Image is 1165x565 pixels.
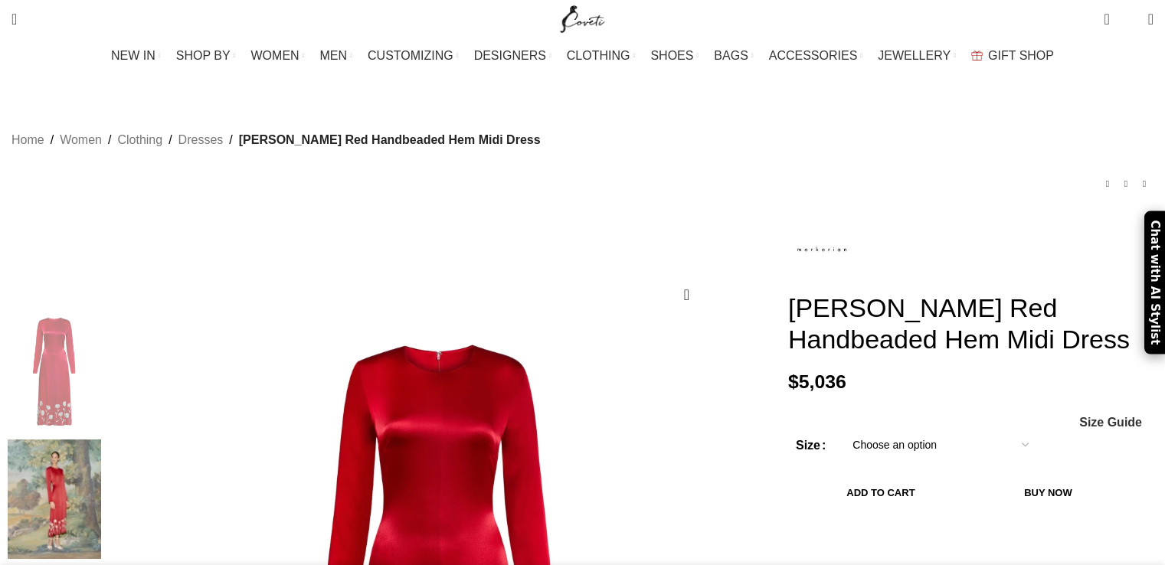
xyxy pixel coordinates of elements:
[1098,175,1117,193] a: Previous product
[474,41,551,71] a: DESIGNERS
[1121,4,1137,34] div: My Wishlist
[988,48,1054,63] span: GIFT SHOP
[111,41,161,71] a: NEW IN
[788,216,857,285] img: Markarian
[1124,15,1136,27] span: 0
[788,371,846,392] bdi: 5,036
[4,41,1161,71] div: Main navigation
[878,41,956,71] a: JEWELLERY
[368,48,453,63] span: CUSTOMIZING
[117,130,162,150] a: Clothing
[8,439,101,559] img: Markarian dress with romantic neckline and structured silhouette
[769,48,858,63] span: ACCESSORIES
[239,130,541,150] span: [PERSON_NAME] Red Handbeaded Hem Midi Dress
[178,130,224,150] a: Dresses
[4,4,25,34] a: Search
[1078,416,1142,429] a: Size Guide
[1105,8,1117,19] span: 0
[176,48,231,63] span: SHOP BY
[567,41,636,71] a: CLOTHING
[650,48,693,63] span: SHOES
[796,476,966,508] button: Add to cart
[788,371,799,392] span: $
[1135,175,1154,193] a: Next product
[788,292,1154,355] h1: [PERSON_NAME] Red Handbeaded Hem Midi Dress
[320,48,348,63] span: MEN
[769,41,863,71] a: ACCESSORIES
[557,11,608,24] a: Site logo
[714,41,753,71] a: BAGS
[714,48,748,63] span: BAGS
[474,48,546,63] span: DESIGNERS
[974,476,1123,508] button: Buy now
[8,312,101,431] img: Markarian gown with romantic neckline and structured silhouette
[971,41,1054,71] a: GIFT SHOP
[251,41,305,71] a: WOMEN
[11,130,541,150] nav: Breadcrumb
[60,130,102,150] a: Women
[251,48,299,63] span: WOMEN
[368,41,459,71] a: CUSTOMIZING
[176,41,236,71] a: SHOP BY
[111,48,155,63] span: NEW IN
[878,48,951,63] span: JEWELLERY
[320,41,352,71] a: MEN
[650,41,699,71] a: SHOES
[567,48,630,63] span: CLOTHING
[1096,4,1117,34] a: 0
[11,130,44,150] a: Home
[971,51,983,60] img: GiftBag
[796,436,826,456] label: Size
